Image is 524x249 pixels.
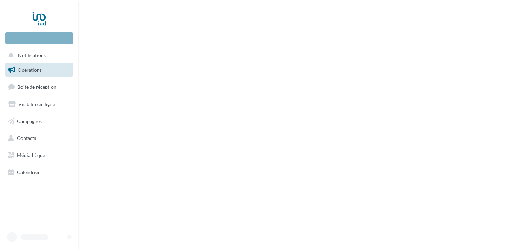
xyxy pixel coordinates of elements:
[5,32,73,44] div: Nouvelle campagne
[18,53,46,58] span: Notifications
[18,67,42,73] span: Opérations
[4,63,74,77] a: Opérations
[17,169,40,175] span: Calendrier
[4,131,74,145] a: Contacts
[4,148,74,162] a: Médiathèque
[4,79,74,94] a: Boîte de réception
[17,118,42,124] span: Campagnes
[17,152,45,158] span: Médiathèque
[18,101,55,107] span: Visibilité en ligne
[4,97,74,112] a: Visibilité en ligne
[17,84,56,90] span: Boîte de réception
[17,135,36,141] span: Contacts
[4,165,74,179] a: Calendrier
[4,114,74,129] a: Campagnes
